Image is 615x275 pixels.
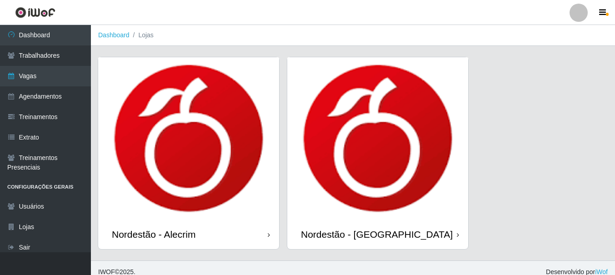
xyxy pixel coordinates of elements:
[287,57,468,220] img: cardImg
[98,31,130,39] a: Dashboard
[301,229,453,240] div: Nordestão - [GEOGRAPHIC_DATA]
[98,57,279,249] a: Nordestão - Alecrim
[15,7,55,18] img: CoreUI Logo
[91,25,615,46] nav: breadcrumb
[130,30,154,40] li: Lojas
[287,57,468,249] a: Nordestão - [GEOGRAPHIC_DATA]
[98,57,279,220] img: cardImg
[112,229,195,240] div: Nordestão - Alecrim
